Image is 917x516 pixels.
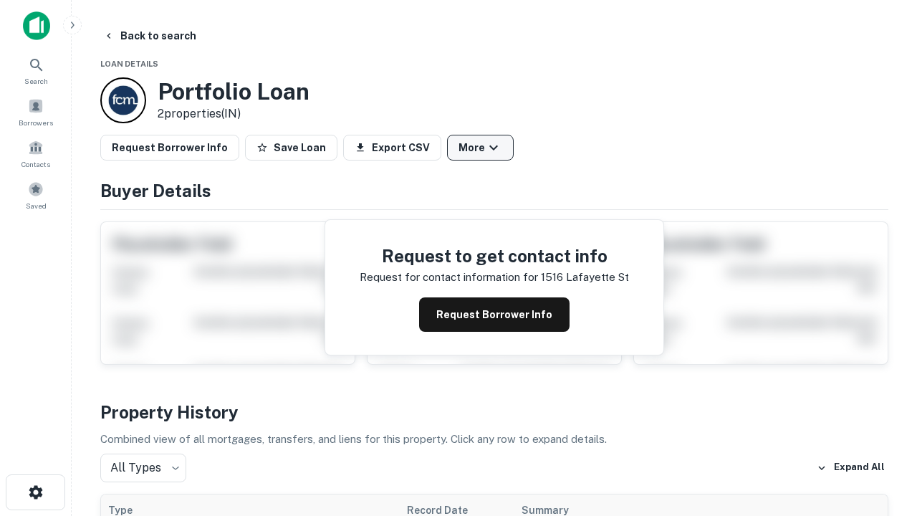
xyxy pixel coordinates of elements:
p: Request for contact information for [360,269,538,286]
img: capitalize-icon.png [23,11,50,40]
iframe: Chat Widget [845,401,917,470]
button: Save Loan [245,135,337,161]
button: Expand All [813,457,888,479]
a: Search [4,51,67,90]
h3: Portfolio Loan [158,78,309,105]
div: All Types [100,454,186,482]
button: Request Borrower Info [100,135,239,161]
button: Back to search [97,23,202,49]
p: 2 properties (IN) [158,105,309,123]
span: Saved [26,200,47,211]
span: Contacts [21,158,50,170]
span: Loan Details [100,59,158,68]
a: Borrowers [4,92,67,131]
a: Contacts [4,134,67,173]
p: 1516 lafayette st [541,269,629,286]
a: Saved [4,176,67,214]
span: Search [24,75,48,87]
button: More [447,135,514,161]
h4: Buyer Details [100,178,888,204]
h4: Property History [100,399,888,425]
h4: Request to get contact info [360,243,629,269]
button: Export CSV [343,135,441,161]
span: Borrowers [19,117,53,128]
button: Request Borrower Info [419,297,570,332]
p: Combined view of all mortgages, transfers, and liens for this property. Click any row to expand d... [100,431,888,448]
